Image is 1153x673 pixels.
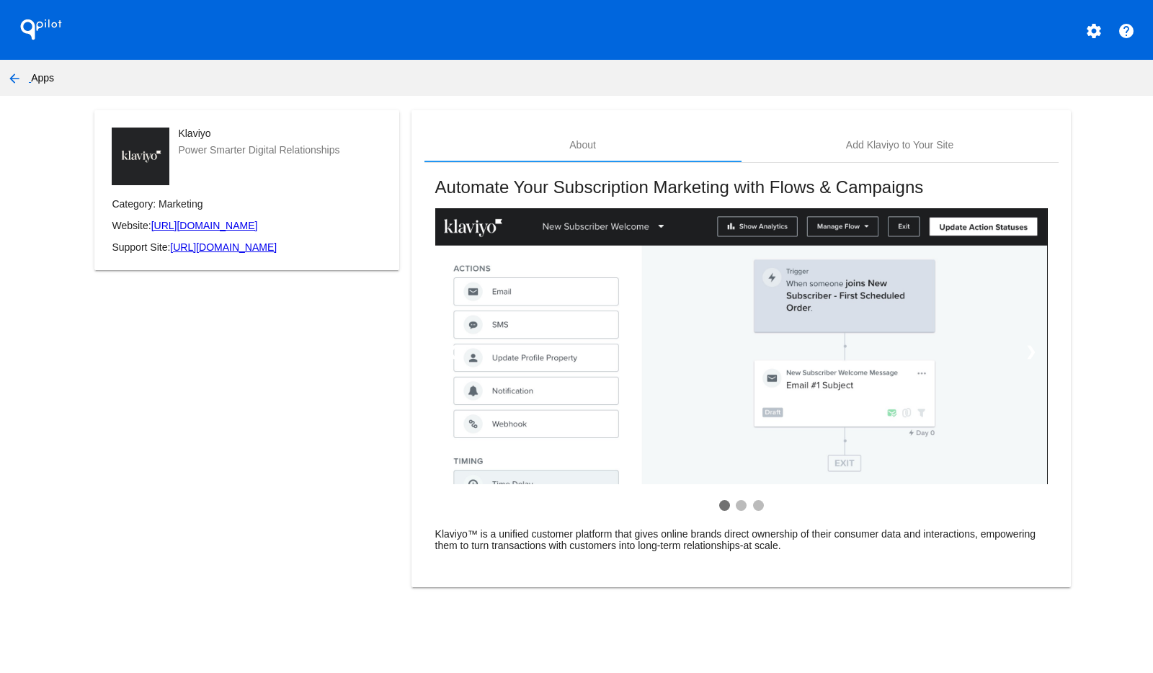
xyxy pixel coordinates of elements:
h1: QPilot [12,15,70,44]
div: About [569,139,596,151]
mat-card-title: Klaviyo [178,128,339,139]
img: 86f57004-7d4f-4665-99d0-bbf67d0ecd77 [435,208,1048,485]
p: Support Site: [112,241,382,253]
mat-card-subtitle: Power Smarter Digital Relationships [178,144,339,156]
a: ❮ [435,332,469,371]
mat-icon: arrow_back [6,70,23,87]
img: d6ec0e2e-78fe-44a8-b0e7-d462f330a0e3 [112,128,169,185]
mat-card-content: Klaviyo™ is a unified customer platform that gives online brands direct ownership of their consum... [435,528,1048,551]
div: Add Klaviyo to Your Site [846,139,953,151]
a: ❯ [1014,332,1048,371]
p: Category: Marketing [112,198,382,210]
mat-card-title: Automate Your Subscription Marketing with Flows & Campaigns [435,177,1048,197]
mat-icon: settings [1085,22,1103,40]
a: [URL][DOMAIN_NAME] [170,241,277,253]
a: [URL][DOMAIN_NAME] [151,220,258,231]
p: Website: [112,220,382,231]
mat-icon: help [1118,22,1135,40]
